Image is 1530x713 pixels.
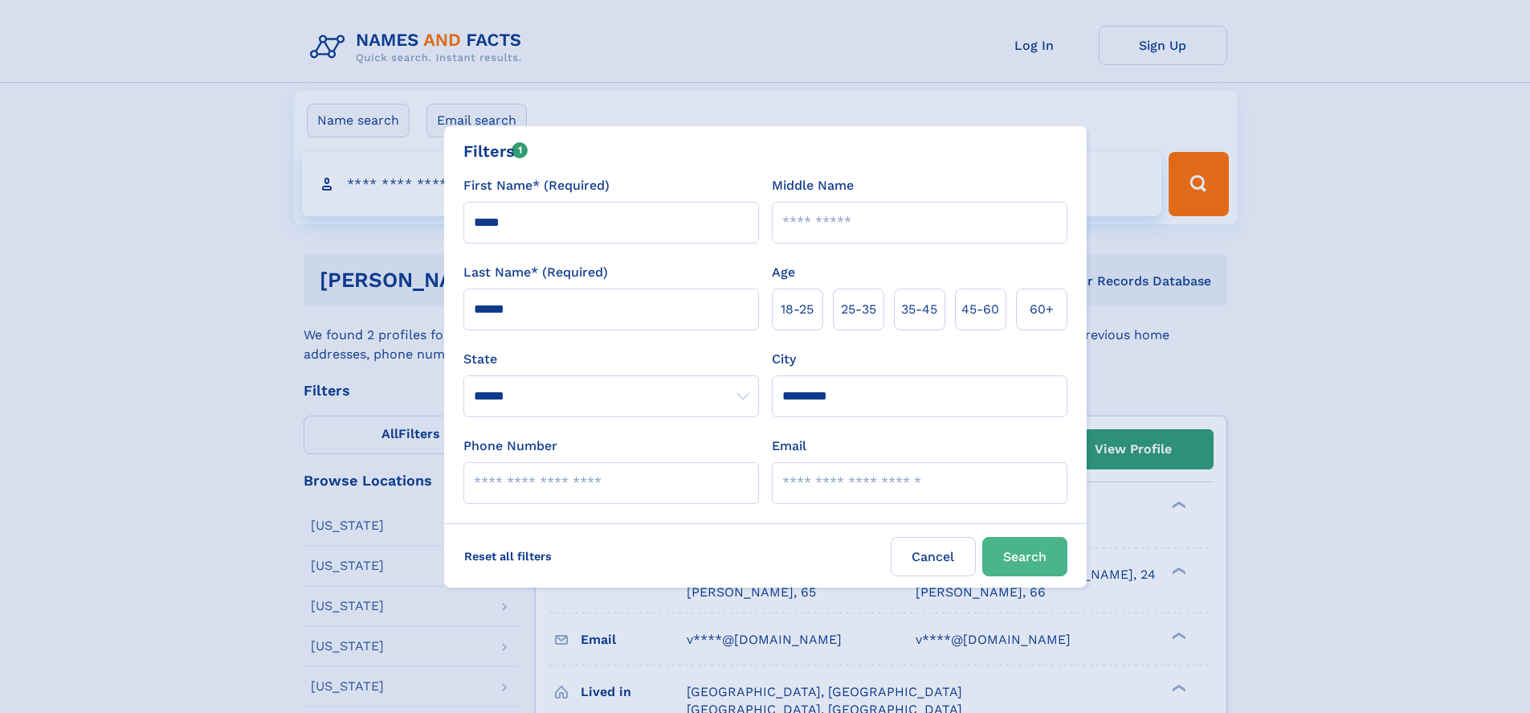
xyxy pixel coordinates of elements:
[463,436,557,456] label: Phone Number
[891,537,976,576] label: Cancel
[772,350,796,369] label: City
[1030,300,1054,319] span: 60+
[463,139,528,163] div: Filters
[463,263,608,282] label: Last Name* (Required)
[841,300,876,319] span: 25‑35
[961,300,999,319] span: 45‑60
[463,176,610,195] label: First Name* (Required)
[982,537,1067,576] button: Search
[901,300,937,319] span: 35‑45
[772,436,806,456] label: Email
[772,263,795,282] label: Age
[454,537,562,576] label: Reset all filters
[781,300,814,319] span: 18‑25
[772,176,854,195] label: Middle Name
[463,350,759,369] label: State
